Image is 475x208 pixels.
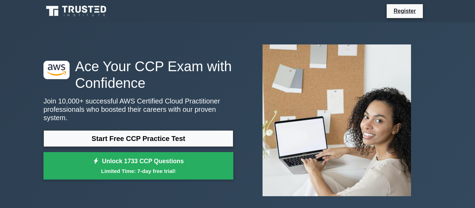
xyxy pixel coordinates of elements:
[43,130,233,147] a: Start Free CCP Practice Test
[43,58,233,91] h1: Ace Your CCP Exam with Confidence
[52,167,225,175] small: Limited Time: 7-day free trial!
[43,97,233,122] p: Join 10,000+ successful AWS Certified Cloud Practitioner professionals who boosted their careers ...
[389,7,420,15] a: Register
[43,152,233,180] a: Unlock 1733 CCP QuestionsLimited Time: 7-day free trial!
